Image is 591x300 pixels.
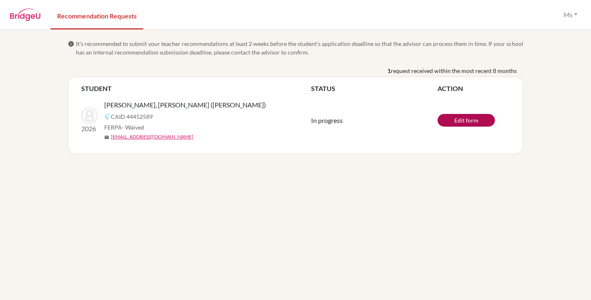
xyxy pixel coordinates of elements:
th: STUDENT [81,84,311,93]
a: Edit form [438,114,495,127]
span: - Waived [122,124,144,131]
th: ACTION [438,84,510,93]
button: Ms [560,7,581,23]
span: It’s recommended to submit your teacher recommendations at least 2 weeks before the student’s app... [76,39,523,57]
img: BridgeU logo [10,9,41,21]
span: info [68,41,74,47]
p: 2026 [81,124,98,134]
span: FERPA [104,123,144,132]
span: [PERSON_NAME], [PERSON_NAME] ([PERSON_NAME]) [104,100,266,110]
span: CAID 44452589 [111,112,153,121]
th: STATUS [311,84,438,93]
img: XING, Yuan H (Rhombus) [81,107,98,124]
b: 1 [387,66,391,75]
span: In progress [311,116,343,124]
a: Recommendation Requests [50,1,143,30]
img: Common App logo [104,113,111,120]
span: mail [104,135,109,140]
span: request received within the most recent 8 months [391,66,517,75]
a: [EMAIL_ADDRESS][DOMAIN_NAME] [111,133,193,141]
